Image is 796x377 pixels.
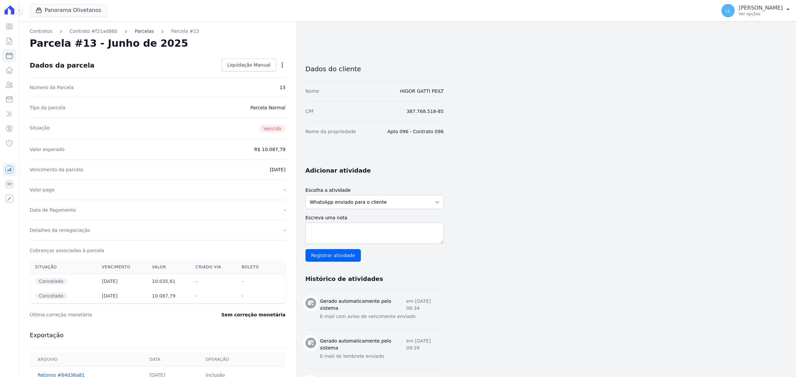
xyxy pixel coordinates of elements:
[407,108,444,115] dd: 387.768.518-85
[739,11,783,17] p: Ver opções
[284,227,286,234] dd: -
[97,260,147,274] th: Vencimento
[320,298,406,312] h3: Gerado automaticamente pelo sistema
[30,37,188,49] h2: Parcela #13 - Junho de 2025
[30,28,286,35] nav: Breadcrumb
[30,331,286,339] h3: Exportação
[250,104,286,111] dd: Parcela Normal
[320,353,444,360] p: E-mail de lembrete enviado
[400,88,443,94] a: HIGOR GATTI PEILT
[270,166,285,173] dd: [DATE]
[30,227,91,234] dt: Detalhes da renegociação
[280,84,286,91] dd: 13
[30,28,52,35] a: Contratos
[190,289,236,303] th: -
[305,88,319,94] dt: Nome
[227,62,271,68] span: Liquidação Manual
[320,338,406,351] h3: Gerado automaticamente pelo sistema
[30,4,107,17] button: Panorama Olivetanos
[30,207,76,213] dt: Data de Pagamento
[320,313,444,320] p: E-mail com aviso de vencimento enviado
[171,28,199,35] a: Parcela #13
[147,274,190,289] th: 10.035,61
[305,214,444,221] label: Escreva uma nota
[30,247,104,254] dt: Cobranças associadas à parcela
[221,311,285,318] dd: Sem correção monetária
[147,289,190,303] th: 10.087,79
[35,278,67,285] span: Cancelado
[236,274,272,289] th: -
[305,275,383,283] h3: Histórico de atividades
[236,260,272,274] th: Boleto
[222,59,276,71] a: Liquidação Manual
[305,128,356,135] dt: Nome da propriedade
[190,274,236,289] th: -
[97,274,147,289] th: [DATE]
[725,8,731,13] span: LL
[30,84,74,91] dt: Número da Parcela
[30,125,50,133] dt: Situação
[305,65,444,73] h3: Dados do cliente
[739,5,783,11] p: [PERSON_NAME]
[30,260,97,274] th: Situação
[97,289,147,303] th: [DATE]
[198,353,286,366] th: Operação
[35,293,67,299] span: Cancelado
[70,28,117,35] a: Contrato #f21ad86b
[190,260,236,274] th: Criado via
[259,125,286,133] span: Vencido
[305,187,444,194] label: Escolha a atividade
[135,28,154,35] a: Parcelas
[716,1,796,20] button: LL [PERSON_NAME] Ver opções
[284,207,286,213] dd: -
[305,249,361,262] input: Registrar atividade
[387,128,444,135] dd: Apto 096 - Contrato 096
[406,298,444,312] p: em [DATE] 08:34
[30,61,95,69] div: Dados da parcela
[147,260,190,274] th: Valor
[236,289,272,303] th: -
[305,108,314,115] dt: CPF
[142,353,198,366] th: Data
[406,338,444,351] p: em [DATE] 09:39
[30,146,65,153] dt: Valor esperado
[30,311,181,318] dt: Última correção monetária
[30,104,66,111] dt: Tipo da parcela
[30,353,142,366] th: Arquivo
[30,166,83,173] dt: Vencimento da parcela
[284,187,286,193] dd: -
[254,146,285,153] dd: R$ 10.087,79
[30,187,55,193] dt: Valor pago
[305,167,371,175] h3: Adicionar atividade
